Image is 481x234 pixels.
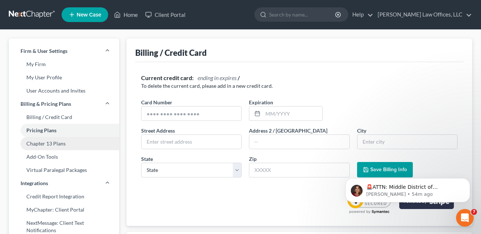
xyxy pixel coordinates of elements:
[9,71,119,84] a: My User Profile
[9,163,119,177] a: Virtual Paralegal Packages
[135,47,207,58] div: Billing / Credit Card
[9,58,119,71] a: My Firm
[141,82,458,90] p: To delete the current card, please add in a new credit card.
[249,163,349,177] input: XXXXX
[238,74,240,81] strong: /
[9,84,119,97] a: User Accounts and Invites
[334,163,481,214] iframe: Intercom notifications message
[471,209,477,215] span: 7
[249,127,327,134] span: Address 2 / [GEOGRAPHIC_DATA]
[110,8,142,21] a: Home
[249,156,257,162] span: Zip
[198,74,219,81] span: ending in
[269,8,336,21] input: Search by name...
[9,97,119,111] a: Billing & Pricing Plans
[349,8,373,21] a: Help
[21,47,67,55] span: Firm & User Settings
[141,156,153,162] span: State
[21,100,71,108] span: Billing & Pricing Plans
[456,209,474,227] iframe: Intercom live chat
[9,124,119,137] a: Pricing Plans
[9,190,119,203] a: Credit Report Integration
[220,74,236,81] span: expires
[249,99,273,105] span: Expiration
[142,8,189,21] a: Client Portal
[249,135,349,149] input: --
[9,150,119,163] a: Add-On Tools
[141,127,175,134] span: Street Address
[9,44,119,58] a: Firm & User Settings
[141,99,172,105] span: Card Number
[142,135,241,149] input: Enter street address
[142,107,241,120] input: ●●●● ●●●● ●●●● ●●●●
[77,12,101,18] span: New Case
[141,74,194,81] strong: Current credit card:
[357,135,457,149] input: Enter city
[357,162,413,177] button: Save Billing Info
[357,127,366,134] span: City
[263,107,322,120] input: MM/YYYY
[9,203,119,216] a: MyChapter: Client Portal
[9,137,119,150] a: Chapter 13 Plans
[9,177,119,190] a: Integrations
[374,8,472,21] a: [PERSON_NAME] Law Offices, LLC
[21,180,48,187] span: Integrations
[9,111,119,124] a: Billing / Credit Card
